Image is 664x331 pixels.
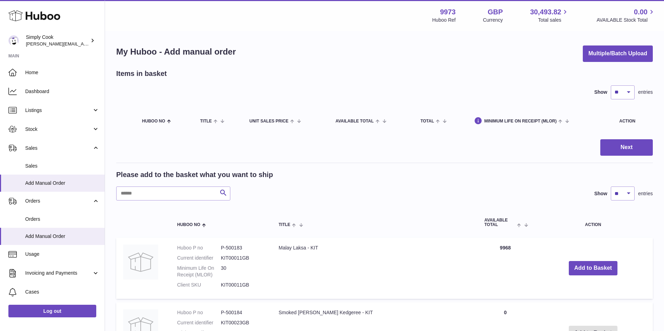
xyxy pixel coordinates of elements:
[432,17,456,23] div: Huboo Ref
[25,251,99,258] span: Usage
[25,233,99,240] span: Add Manual Order
[25,145,92,152] span: Sales
[25,198,92,204] span: Orders
[638,89,653,96] span: entries
[177,255,221,261] dt: Current identifier
[116,170,273,179] h2: Please add to the basket what you want to ship
[420,119,434,124] span: Total
[177,319,221,326] dt: Current identifier
[26,34,89,47] div: Simply Cook
[477,238,533,298] td: 9968
[25,88,99,95] span: Dashboard
[200,119,212,124] span: Title
[596,17,656,23] span: AVAILABLE Stock Total
[583,45,653,62] button: Multiple/Batch Upload
[177,223,200,227] span: Huboo no
[483,17,503,23] div: Currency
[638,190,653,197] span: entries
[142,119,165,124] span: Huboo no
[335,119,373,124] span: AVAILABLE Total
[25,270,92,276] span: Invoicing and Payments
[26,41,140,47] span: [PERSON_NAME][EMAIL_ADDRESS][DOMAIN_NAME]
[530,7,561,17] span: 30,493.82
[25,69,99,76] span: Home
[272,238,477,298] td: Malay Laksa - KIT
[25,180,99,186] span: Add Manual Order
[25,107,92,114] span: Listings
[221,265,265,278] dd: 30
[538,17,569,23] span: Total sales
[221,309,265,316] dd: P-500184
[25,216,99,223] span: Orders
[116,46,236,57] h1: My Huboo - Add manual order
[533,211,653,234] th: Action
[177,245,221,251] dt: Huboo P no
[594,89,607,96] label: Show
[594,190,607,197] label: Show
[484,218,516,227] span: AVAILABLE Total
[123,245,158,280] img: Malay Laksa - KIT
[177,265,221,278] dt: Minimum Life On Receipt (MLOR)
[8,35,19,46] img: emma@simplycook.com
[484,119,557,124] span: Minimum Life On Receipt (MLOR)
[177,309,221,316] dt: Huboo P no
[25,126,92,133] span: Stock
[250,119,288,124] span: Unit Sales Price
[619,119,646,124] div: Action
[116,69,167,78] h2: Items in basket
[279,223,290,227] span: Title
[177,282,221,288] dt: Client SKU
[634,7,648,17] span: 0.00
[596,7,656,23] a: 0.00 AVAILABLE Stock Total
[530,7,569,23] a: 30,493.82 Total sales
[221,245,265,251] dd: P-500183
[221,255,265,261] dd: KIT00011GB
[25,163,99,169] span: Sales
[221,319,265,326] dd: KIT00023GB
[221,282,265,288] dd: KIT00011GB
[600,139,653,156] button: Next
[8,305,96,317] a: Log out
[488,7,503,17] strong: GBP
[569,261,618,275] button: Add to Basket
[440,7,456,17] strong: 9973
[25,289,99,295] span: Cases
